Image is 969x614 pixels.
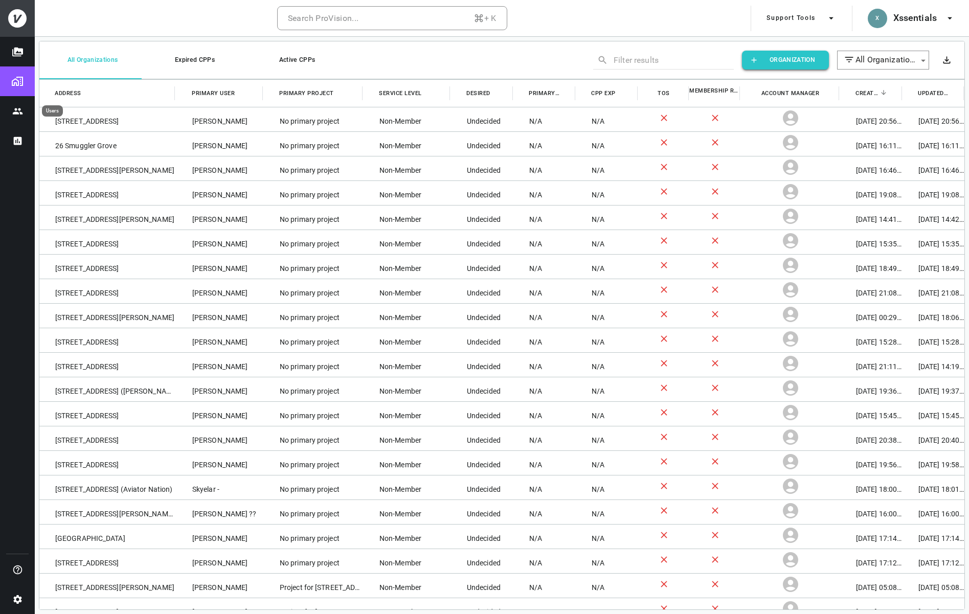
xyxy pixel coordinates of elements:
div: No primary project [264,500,364,524]
div: [DATE] 19:56:56.551875+00 [840,451,903,475]
button: All Organizations [39,41,142,79]
div: N/A [576,304,638,328]
div: Press SPACE to select this row. [39,328,964,352]
div: Press SPACE to select this row. [39,131,964,156]
button: Expired CPPs [142,41,244,79]
div: N/A [576,255,638,279]
span: Primary user [192,88,235,99]
div: [DATE] 00:29:03.002191+00 [840,304,903,328]
div: [STREET_ADDRESS] [39,107,176,131]
div: N/A [513,353,576,377]
div: N/A [576,402,638,426]
button: Export results [937,51,956,70]
div: No primary project [264,377,364,401]
div: N/A [576,353,638,377]
div: [STREET_ADDRESS] [39,181,176,205]
span: Created at [855,88,880,99]
div: [PERSON_NAME] [176,156,264,180]
input: Filter results [614,52,719,68]
div: [DATE] 18:01:46.625147+00 [903,475,964,499]
div: [DATE] 17:12:38.436794+00 [840,549,903,573]
div: Non-Member [364,156,451,180]
div: Press SPACE to select this row. [39,401,964,426]
div: [PERSON_NAME] [176,574,264,598]
div: No primary project [264,328,364,352]
div: No primary project [264,132,364,156]
div: Non-Member [364,451,451,475]
div: Undecided [451,451,513,475]
div: [DATE] 21:08:44.630746+00 [903,279,964,303]
div: N/A [576,279,638,303]
div: [PERSON_NAME] [176,549,264,573]
div: N/A [513,181,576,205]
div: Press SPACE to select this row. [39,475,964,499]
div: Press SPACE to select this row. [39,573,964,598]
div: [STREET_ADDRESS] [39,255,176,279]
div: [DATE] 15:35:32.444383+00 [840,230,903,254]
div: [STREET_ADDRESS] [39,426,176,450]
div: Undecided [451,353,513,377]
div: Undecided [451,426,513,450]
span: Membership Registered [689,85,740,96]
div: Undecided [451,525,513,549]
div: N/A [513,206,576,230]
div: [PERSON_NAME] [176,279,264,303]
div: Undecided [451,500,513,524]
div: [DATE] 19:58:43.230011+00 [903,451,964,475]
div: N/A [576,475,638,499]
div: [DATE] 16:00:04.455785+00 [840,500,903,524]
div: X [868,9,887,28]
div: N/A [513,328,576,352]
div: N/A [576,500,638,524]
div: No primary project [264,304,364,328]
div: Undecided [451,230,513,254]
span: TOS [658,88,670,99]
div: [STREET_ADDRESS][PERSON_NAME] [39,156,176,180]
div: N/A [576,156,638,180]
div: [DATE] 15:45:35.125495+00 [903,402,964,426]
div: N/A [576,549,638,573]
div: [DATE] 05:08:58.500455+00 [903,574,964,598]
div: [STREET_ADDRESS] (Aviator Nation) [39,475,176,499]
div: [GEOGRAPHIC_DATA] [39,525,176,549]
div: [DATE] 15:45:35.125495+00 [840,402,903,426]
div: Search ProVision... [288,11,359,26]
div: N/A [513,156,576,180]
div: Press SPACE to select this row. [39,279,964,303]
div: 26 Smuggler Grove [39,132,176,156]
div: N/A [513,574,576,598]
div: [PERSON_NAME] ?? [176,500,264,524]
div: [PERSON_NAME] [176,132,264,156]
div: Undecided [451,132,513,156]
div: Undecided [451,206,513,230]
div: [DATE] 18:49:13.340699+00 [903,255,964,279]
div: Undecided [451,377,513,401]
div: [PERSON_NAME] [176,206,264,230]
div: [DATE] 17:14:30.429566+00 [840,525,903,549]
div: N/A [576,181,638,205]
div: Non-Member [364,255,451,279]
div: Non-Member [364,181,451,205]
div: + K [474,11,497,26]
div: [DATE] 15:28:23.617282+00 [903,328,964,352]
div: Press SPACE to select this row. [39,426,964,450]
div: [STREET_ADDRESS][PERSON_NAME] [39,304,176,328]
div: Press SPACE to select this row. [39,230,964,254]
div: N/A [576,107,638,131]
div: N/A [513,107,576,131]
div: Undecided [451,107,513,131]
div: N/A [513,500,576,524]
span: Account manager [761,88,820,99]
div: [DATE] 14:42:31.636709+00 [903,206,964,230]
div: Non-Member [364,525,451,549]
div: [STREET_ADDRESS][PERSON_NAME] [39,574,176,598]
div: Press SPACE to select this row. [39,180,964,205]
div: No primary project [264,525,364,549]
div: [STREET_ADDRESS][PERSON_NAME] ([STREET_ADDRESS][PERSON_NAME]) [39,500,176,524]
div: [DATE] 05:08:58.500455+00 [840,574,903,598]
div: N/A [513,304,576,328]
div: Non-Member [364,500,451,524]
div: Undecided [451,328,513,352]
div: [PERSON_NAME] [176,255,264,279]
div: [DATE] 16:11:25.830789+00 [903,132,964,156]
